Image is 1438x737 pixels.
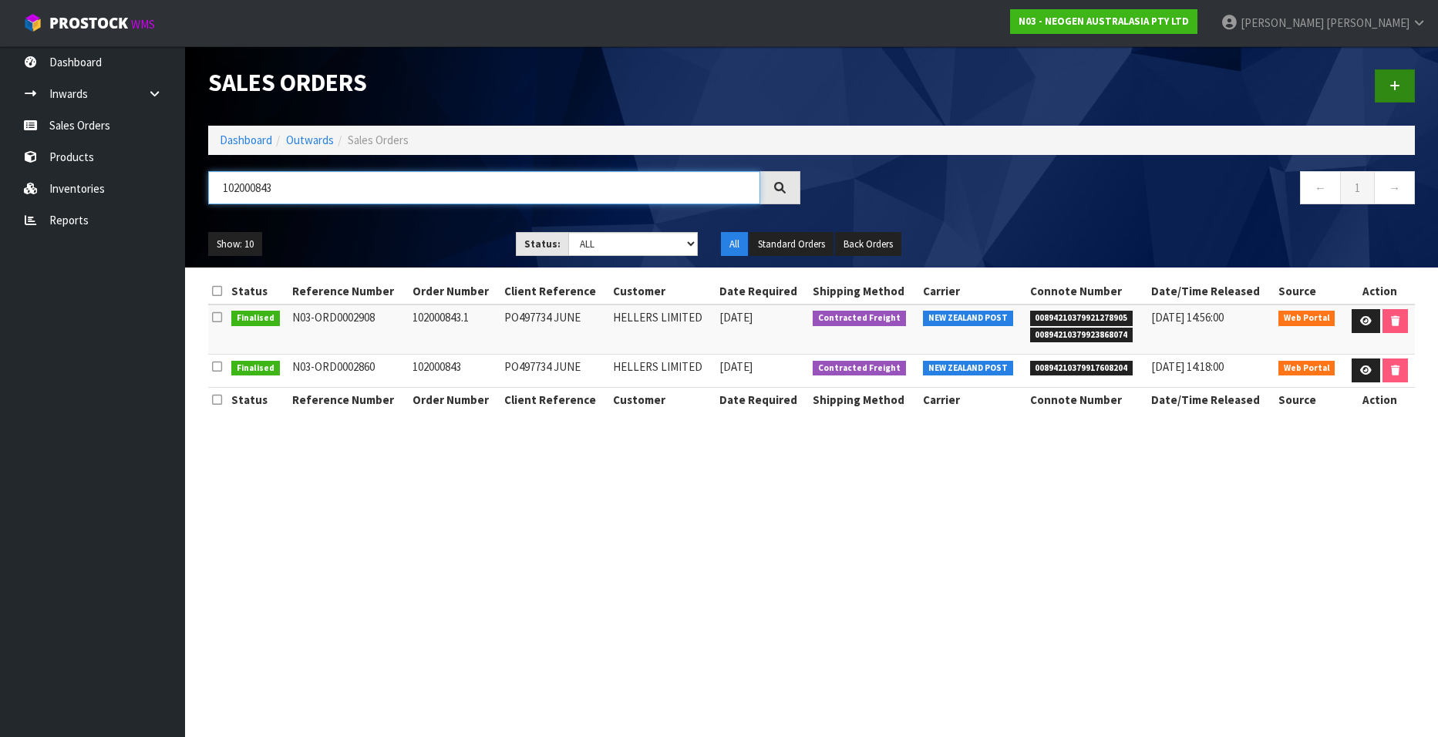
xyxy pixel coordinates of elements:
td: 102000843 [409,354,500,387]
th: Date Required [716,279,809,304]
nav: Page navigation [823,171,1416,209]
span: NEW ZEALAND POST [923,311,1013,326]
span: Web Portal [1278,361,1335,376]
th: Reference Number [288,387,408,412]
span: [PERSON_NAME] [1326,15,1409,30]
strong: N03 - NEOGEN AUSTRALASIA PTY LTD [1019,15,1189,28]
strong: Status: [524,237,561,251]
span: Finalised [231,361,280,376]
span: [DATE] 14:18:00 [1151,359,1224,374]
th: Client Reference [500,279,609,304]
th: Carrier [919,279,1025,304]
td: 102000843.1 [409,305,500,355]
th: Carrier [919,387,1025,412]
th: Customer [609,279,716,304]
span: [DATE] 14:56:00 [1151,310,1224,325]
button: Back Orders [835,232,901,257]
th: Shipping Method [809,279,919,304]
span: [DATE] [719,310,753,325]
button: Show: 10 [208,232,262,257]
span: ProStock [49,13,128,33]
th: Date/Time Released [1147,387,1275,412]
span: Contracted Freight [813,361,906,376]
th: Date/Time Released [1147,279,1275,304]
th: Source [1275,387,1345,412]
a: → [1374,171,1415,204]
th: Source [1275,279,1345,304]
span: NEW ZEALAND POST [923,361,1013,376]
td: PO497734 JUNE [500,354,609,387]
td: HELLERS LIMITED [609,354,716,387]
span: 00894210379923868074 [1030,328,1133,343]
span: 00894210379921278905 [1030,311,1133,326]
th: Customer [609,387,716,412]
a: Outwards [286,133,334,147]
th: Client Reference [500,387,609,412]
button: All [721,232,748,257]
td: HELLERS LIMITED [609,305,716,355]
span: Web Portal [1278,311,1335,326]
button: Standard Orders [749,232,834,257]
span: [DATE] [719,359,753,374]
h1: Sales Orders [208,69,800,96]
th: Connote Number [1026,279,1147,304]
th: Order Number [409,387,500,412]
span: Contracted Freight [813,311,906,326]
th: Date Required [716,387,809,412]
input: Search sales orders [208,171,760,204]
th: Action [1345,387,1415,412]
th: Status [227,279,288,304]
small: WMS [131,17,155,32]
span: Finalised [231,311,280,326]
th: Shipping Method [809,387,919,412]
span: [PERSON_NAME] [1241,15,1324,30]
td: PO497734 JUNE [500,305,609,355]
span: Sales Orders [348,133,409,147]
img: cube-alt.png [23,13,42,32]
th: Reference Number [288,279,408,304]
td: N03-ORD0002860 [288,354,408,387]
a: Dashboard [220,133,272,147]
th: Action [1345,279,1415,304]
a: ← [1300,171,1341,204]
th: Status [227,387,288,412]
th: Order Number [409,279,500,304]
th: Connote Number [1026,387,1147,412]
td: N03-ORD0002908 [288,305,408,355]
span: 00894210379917608204 [1030,361,1133,376]
a: 1 [1340,171,1375,204]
